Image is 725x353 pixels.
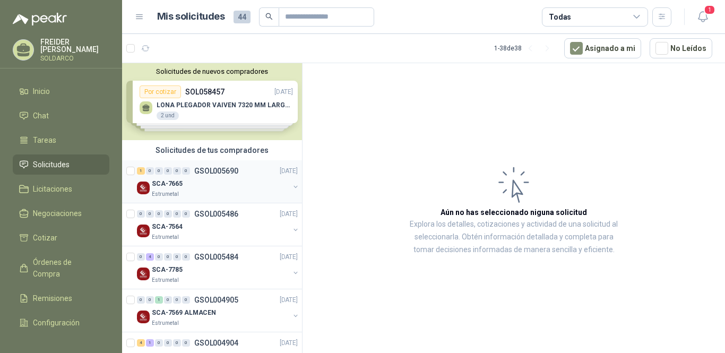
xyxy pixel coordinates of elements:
span: Órdenes de Compra [33,256,99,280]
div: 0 [173,296,181,304]
p: SOLDARCO [40,55,109,62]
a: Tareas [13,130,109,150]
p: [DATE] [280,209,298,219]
a: Remisiones [13,288,109,308]
p: Estrumetal [152,276,179,285]
span: Inicio [33,85,50,97]
div: 0 [164,253,172,261]
div: 0 [155,253,163,261]
button: Solicitudes de nuevos compradores [126,67,298,75]
p: [DATE] [280,252,298,262]
p: SCA-7569 ALMACEN [152,308,216,318]
a: Órdenes de Compra [13,252,109,284]
p: Estrumetal [152,319,179,328]
p: SCA-7665 [152,179,183,189]
button: Asignado a mi [564,38,641,58]
p: GSOL005486 [194,210,238,218]
a: Cotizar [13,228,109,248]
div: Solicitudes de tus compradores [122,140,302,160]
a: Licitaciones [13,179,109,199]
div: 0 [173,339,181,347]
span: search [265,13,273,20]
p: [DATE] [280,295,298,305]
img: Company Logo [137,311,150,323]
div: 0 [146,167,154,175]
div: 4 [146,253,154,261]
span: Licitaciones [33,183,72,195]
p: Explora los detalles, cotizaciones y actividad de una solicitud al seleccionarla. Obtén informaci... [409,218,619,256]
h3: Aún no has seleccionado niguna solicitud [441,206,587,218]
img: Company Logo [137,225,150,237]
div: 0 [155,339,163,347]
div: 0 [155,167,163,175]
button: No Leídos [650,38,712,58]
div: 4 [137,339,145,347]
p: GSOL004905 [194,296,238,304]
p: SCA-7564 [152,222,183,232]
div: 0 [164,339,172,347]
a: Solicitudes [13,154,109,175]
p: Estrumetal [152,190,179,199]
div: 0 [182,210,190,218]
img: Company Logo [137,182,150,194]
div: 1 [155,296,163,304]
div: 0 [137,210,145,218]
div: 0 [173,167,181,175]
p: [DATE] [280,338,298,348]
span: Solicitudes [33,159,70,170]
div: 0 [146,296,154,304]
a: 0 4 0 0 0 0 GSOL005484[DATE] Company LogoSCA-7785Estrumetal [137,251,300,285]
p: GSOL005690 [194,167,238,175]
div: 0 [164,167,172,175]
div: Solicitudes de nuevos compradoresPor cotizarSOL058457[DATE] LONA PLEGADOR VAIVEN 7320 MM LARGO 90... [122,63,302,140]
span: Chat [33,110,49,122]
img: Company Logo [137,268,150,280]
span: 44 [234,11,251,23]
div: 0 [173,210,181,218]
p: GSOL005484 [194,253,238,261]
div: 0 [164,210,172,218]
div: 1 - 38 de 38 [494,40,556,57]
span: Negociaciones [33,208,82,219]
div: 0 [137,253,145,261]
div: 0 [146,210,154,218]
span: Configuración [33,317,80,329]
span: Tareas [33,134,56,146]
h1: Mis solicitudes [157,9,225,24]
p: FREIDER [PERSON_NAME] [40,38,109,53]
div: 1 [146,339,154,347]
span: 1 [704,5,715,15]
p: Estrumetal [152,233,179,242]
div: 0 [182,253,190,261]
p: [DATE] [280,166,298,176]
span: Cotizar [33,232,57,244]
a: Inicio [13,81,109,101]
div: Todas [549,11,571,23]
a: Chat [13,106,109,126]
a: Configuración [13,313,109,333]
div: 0 [155,210,163,218]
div: 0 [182,339,190,347]
div: 0 [137,296,145,304]
div: 0 [164,296,172,304]
div: 0 [182,167,190,175]
div: 0 [173,253,181,261]
a: 1 0 0 0 0 0 GSOL005690[DATE] Company LogoSCA-7665Estrumetal [137,165,300,199]
a: 0 0 0 0 0 0 GSOL005486[DATE] Company LogoSCA-7564Estrumetal [137,208,300,242]
p: GSOL004904 [194,339,238,347]
button: 1 [693,7,712,27]
p: SCA-7785 [152,265,183,275]
div: 1 [137,167,145,175]
span: Remisiones [33,292,72,304]
div: 0 [182,296,190,304]
img: Logo peakr [13,13,67,25]
a: 0 0 1 0 0 0 GSOL004905[DATE] Company LogoSCA-7569 ALMACENEstrumetal [137,294,300,328]
a: Negociaciones [13,203,109,223]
